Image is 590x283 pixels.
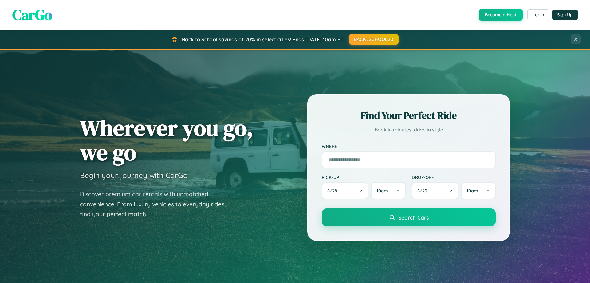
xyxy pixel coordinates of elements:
button: 10am [461,182,496,199]
span: Back to School savings of 20% in select cities! Ends [DATE] 10am PT. [182,36,344,42]
span: 8 / 29 [417,188,430,194]
label: Drop-off [412,175,496,180]
span: 10am [376,188,388,194]
span: CarGo [12,5,52,25]
button: Sign Up [552,10,578,20]
button: Login [527,9,549,20]
h3: Begin your journey with CarGo [80,171,188,180]
label: Where [322,144,496,149]
h1: Wherever you go, we go [80,116,253,164]
p: Book in minutes, drive in style [322,125,496,134]
label: Pick-up [322,175,406,180]
button: 8/29 [412,182,458,199]
span: 8 / 28 [327,188,340,194]
span: 10am [466,188,478,194]
button: 8/28 [322,182,368,199]
span: Search Cars [398,214,429,221]
button: 10am [371,182,406,199]
button: BACK2SCHOOL20 [349,34,399,45]
h2: Find Your Perfect Ride [322,109,496,122]
button: Search Cars [322,208,496,226]
p: Discover premium car rentals with unmatched convenience. From luxury vehicles to everyday rides, ... [80,189,234,219]
button: Become a Host [479,9,523,21]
